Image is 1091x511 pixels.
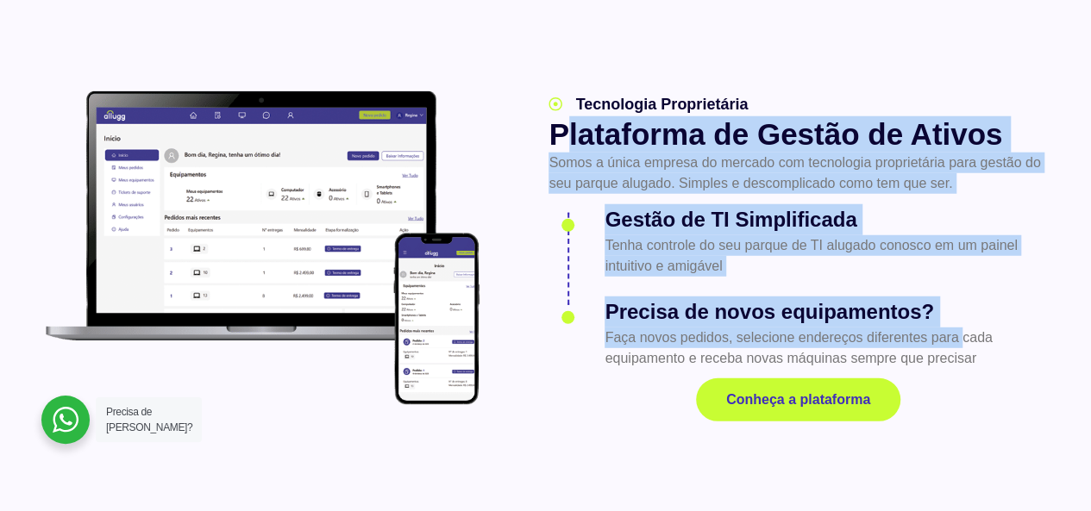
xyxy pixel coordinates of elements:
span: Tecnologia Proprietária [571,93,748,116]
img: plataforma allugg [37,84,489,414]
a: Conheça a plataforma [696,378,900,421]
h3: Gestão de TI Simplificada [605,204,1047,235]
p: Tenha controle do seu parque de TI alugado conosco em um painel intuitivo e amigável [605,235,1047,277]
p: Somos a única empresa do mercado com tecnologia proprietária para gestão do seu parque alugado. S... [549,153,1047,194]
iframe: Chat Widget [1005,428,1091,511]
h2: Plataforma de Gestão de Ativos [549,116,1047,153]
p: Faça novos pedidos, selecione endereços diferentes para cada equipamento e receba novas máquinas ... [605,327,1047,369]
span: Precisa de [PERSON_NAME]? [106,406,192,433]
span: Conheça a plataforma [726,393,870,407]
h3: Precisa de novos equipamentos? [605,296,1047,327]
div: Widget de chat [1005,428,1091,511]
